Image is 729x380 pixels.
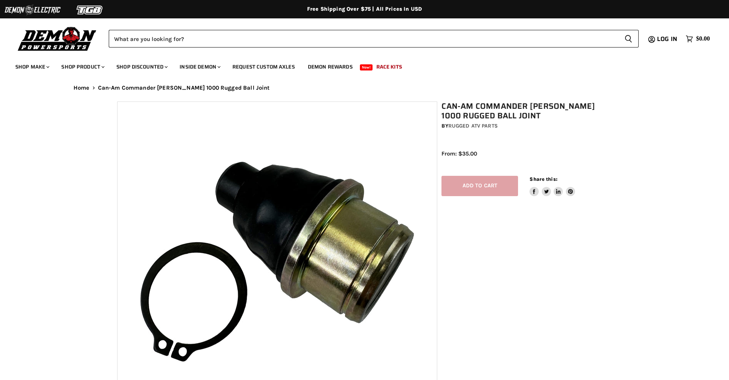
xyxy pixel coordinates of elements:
span: Share this: [530,176,557,182]
a: Home [74,85,90,91]
h1: Can-Am Commander [PERSON_NAME] 1000 Rugged Ball Joint [441,102,616,121]
a: Shop Make [10,59,54,75]
form: Product [109,30,639,47]
span: $0.00 [696,35,710,43]
a: Inside Demon [174,59,225,75]
a: Race Kits [371,59,408,75]
a: Shop Product [56,59,109,75]
img: TGB Logo 2 [61,3,119,17]
a: Log in [654,36,682,43]
div: Free Shipping Over $75 | All Prices In USD [58,6,671,13]
a: Shop Discounted [111,59,172,75]
a: Rugged ATV Parts [448,123,498,129]
button: Search [618,30,639,47]
nav: Breadcrumbs [58,85,671,91]
img: Demon Powersports [15,25,99,52]
ul: Main menu [10,56,708,75]
span: Log in [657,34,677,44]
span: New! [360,64,373,70]
a: Request Custom Axles [227,59,301,75]
span: From: $35.00 [441,150,477,157]
span: Can-Am Commander [PERSON_NAME] 1000 Rugged Ball Joint [98,85,270,91]
div: by [441,122,616,130]
aside: Share this: [530,176,575,196]
input: Search [109,30,618,47]
img: Demon Electric Logo 2 [4,3,61,17]
a: Demon Rewards [302,59,358,75]
a: $0.00 [682,33,714,44]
